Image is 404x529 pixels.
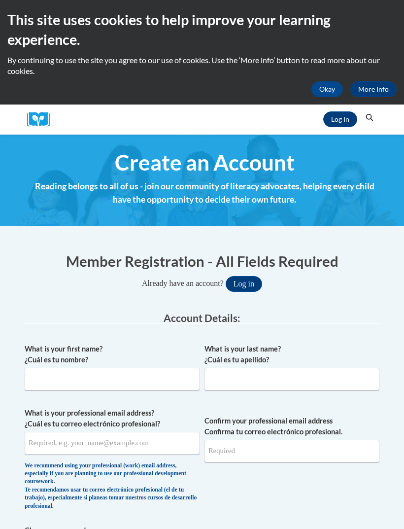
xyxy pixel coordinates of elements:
label: What is your last name? ¿Cuál es tu apellido? [204,344,379,365]
span: Create an Account [115,149,295,176]
a: Log In [323,111,357,127]
label: Confirm your professional email address Confirma tu correo electrónico profesional. [204,416,379,437]
p: By continuing to use the site you agree to our use of cookies. Use the ‘More info’ button to read... [7,55,397,76]
input: Metadata input [204,368,379,390]
label: What is your professional email address? ¿Cuál es tu correo electrónico profesional? [25,408,200,429]
h2: This site uses cookies to help improve your learning experience. [7,10,397,50]
label: What is your first name? ¿Cuál es tu nombre? [25,344,200,365]
input: Metadata input [25,368,200,390]
span: Account Details: [164,312,240,324]
button: Okay [311,81,343,97]
a: Cox Campus [27,112,57,127]
input: Required [204,440,379,462]
h1: Member Registration - All Fields Required [25,251,379,271]
h4: Reading belongs to all of us - join our community of literacy advocates, helping every child have... [27,180,382,206]
a: More Info [350,81,397,97]
button: Log in [226,276,262,292]
button: Search [362,112,377,124]
span: Already have an account? [142,279,224,287]
div: We recommend using your professional (work) email address, especially if you are planning to use ... [25,462,200,511]
img: Logo brand [27,112,57,127]
input: Metadata input [25,432,200,455]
